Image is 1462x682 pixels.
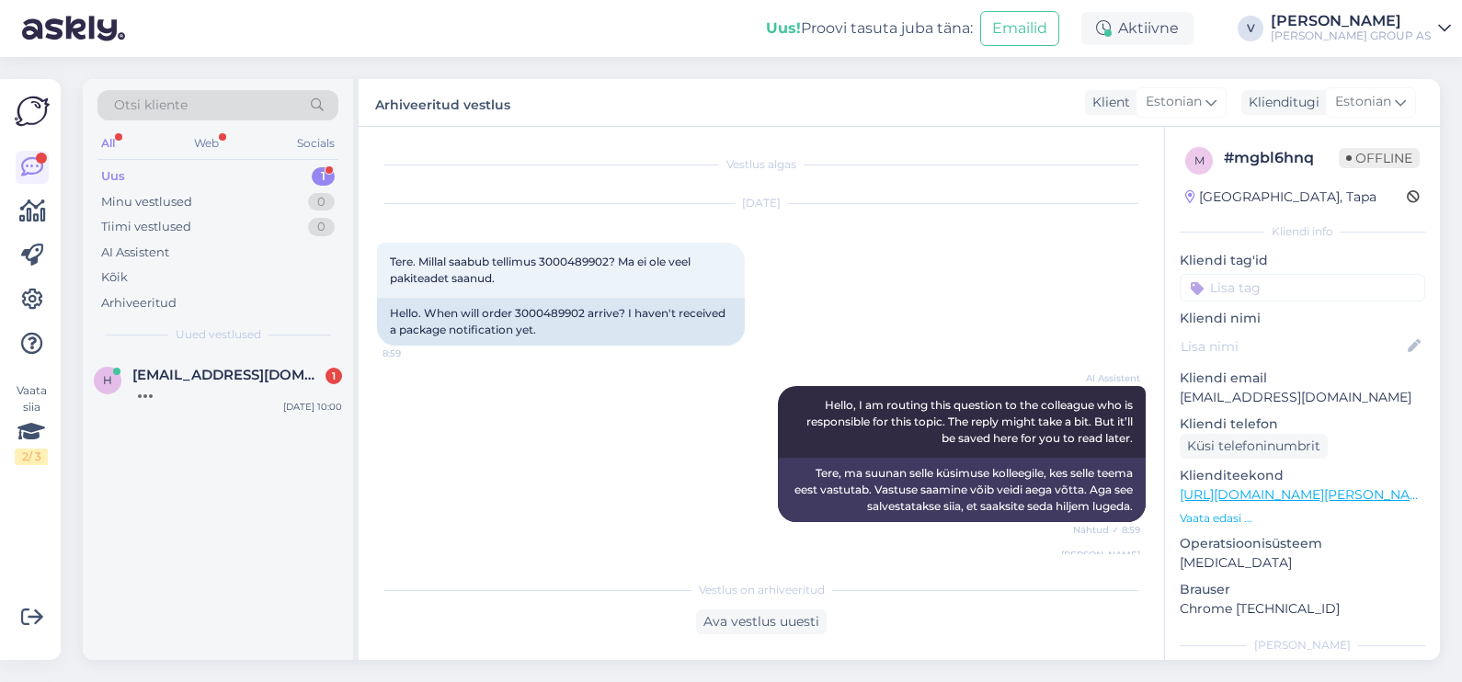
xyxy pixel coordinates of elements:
[101,193,192,211] div: Minu vestlused
[1185,188,1376,207] div: [GEOGRAPHIC_DATA], Tapa
[1180,637,1425,654] div: [PERSON_NAME]
[1241,93,1319,112] div: Klienditugi
[980,11,1059,46] button: Emailid
[377,156,1146,173] div: Vestlus algas
[766,19,801,37] b: Uus!
[1180,434,1328,459] div: Küsi telefoninumbrit
[375,90,510,115] label: Arhiveeritud vestlus
[326,368,342,384] div: 1
[1180,510,1425,527] p: Vaata edasi ...
[1061,548,1140,562] span: [PERSON_NAME]
[806,398,1136,445] span: Hello, I am routing this question to the colleague who is responsible for this topic. The reply m...
[1339,148,1420,168] span: Offline
[1071,523,1140,537] span: Nähtud ✓ 8:59
[390,255,693,285] span: Tere. Millal saabub tellimus 3000489902? Ma ei ole veel pakiteadet saanud.
[377,298,745,346] div: Hello. When will order 3000489902 arrive? I haven't received a package notification yet.
[1271,14,1431,28] div: [PERSON_NAME]
[190,131,223,155] div: Web
[1180,466,1425,485] p: Klienditeekond
[696,609,827,634] div: Ava vestlus uuesti
[15,94,50,129] img: Askly Logo
[308,218,335,236] div: 0
[101,268,128,287] div: Kõik
[1180,580,1425,599] p: Brauser
[1181,336,1404,357] input: Lisa nimi
[103,373,112,387] span: h
[1180,599,1425,619] p: Chrome [TECHNICAL_ID]
[1081,12,1194,45] div: Aktiivne
[1180,486,1433,503] a: [URL][DOMAIN_NAME][PERSON_NAME]
[1180,388,1425,407] p: [EMAIL_ADDRESS][DOMAIN_NAME]
[766,17,973,40] div: Proovi tasuta juba täna:
[1180,251,1425,270] p: Kliendi tag'id
[1180,223,1425,240] div: Kliendi info
[1071,371,1140,385] span: AI Assistent
[1335,92,1391,112] span: Estonian
[1180,415,1425,434] p: Kliendi telefon
[101,294,177,313] div: Arhiveeritud
[15,449,48,465] div: 2 / 3
[699,582,825,598] span: Vestlus on arhiveeritud
[1238,16,1263,41] div: V
[1180,369,1425,388] p: Kliendi email
[114,96,188,115] span: Otsi kliente
[778,458,1146,522] div: Tere, ma suunan selle küsimuse kolleegile, kes selle teema eest vastutab. Vastuse saamine võib ve...
[1180,534,1425,553] p: Operatsioonisüsteem
[132,367,324,383] span: haavasalu6@gmail.com
[1271,14,1451,43] a: [PERSON_NAME][PERSON_NAME] GROUP AS
[101,244,169,262] div: AI Assistent
[283,400,342,414] div: [DATE] 10:00
[308,193,335,211] div: 0
[1224,147,1339,169] div: # mgbl6hnq
[1180,553,1425,573] p: [MEDICAL_DATA]
[101,167,125,186] div: Uus
[1146,92,1202,112] span: Estonian
[312,167,335,186] div: 1
[383,347,451,360] span: 8:59
[1271,28,1431,43] div: [PERSON_NAME] GROUP AS
[15,382,48,465] div: Vaata siia
[293,131,338,155] div: Socials
[1180,274,1425,301] input: Lisa tag
[377,195,1146,211] div: [DATE]
[1085,93,1130,112] div: Klient
[176,326,261,343] span: Uued vestlused
[97,131,119,155] div: All
[1180,309,1425,328] p: Kliendi nimi
[101,218,191,236] div: Tiimi vestlused
[1194,153,1205,167] span: m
